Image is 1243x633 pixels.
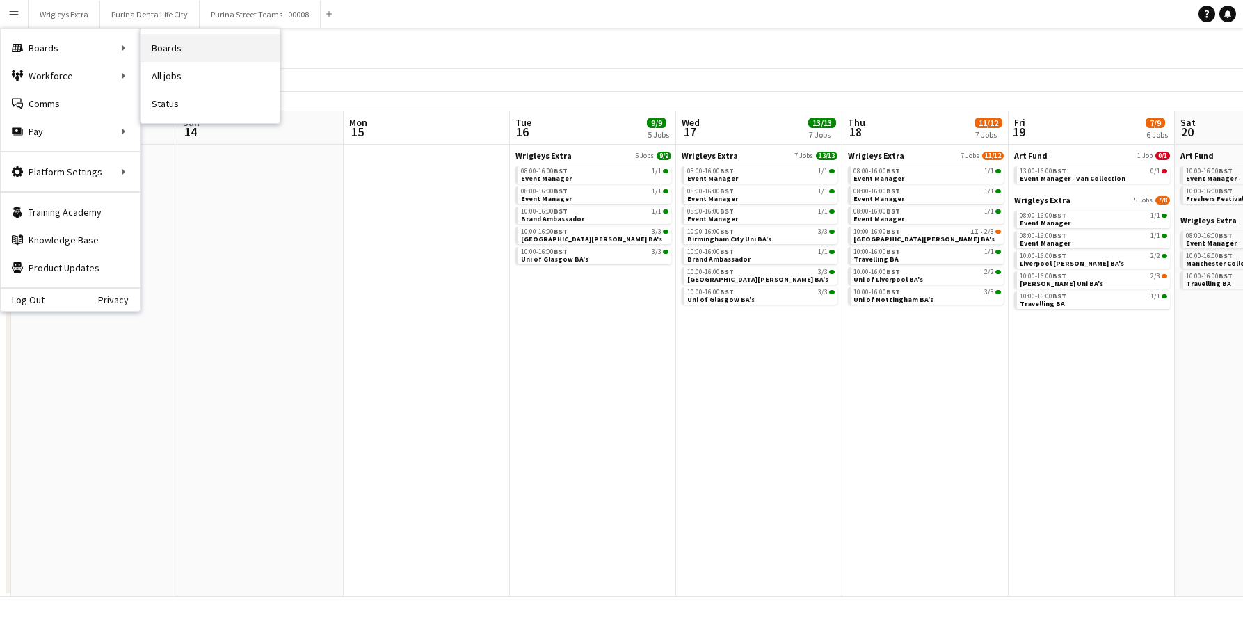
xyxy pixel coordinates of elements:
a: Comms [1,90,140,118]
span: Event Manager [521,194,572,203]
span: Event Manager [1020,218,1070,227]
span: 2/3 [1150,273,1160,280]
span: 0/1 [1150,168,1160,175]
span: 10:00-16:00 [1186,168,1233,175]
a: 10:00-16:00BST3/3[GEOGRAPHIC_DATA][PERSON_NAME] BA's [687,267,835,283]
span: BST [720,267,734,276]
a: 08:00-16:00BST1/1Event Manager [853,186,1001,202]
span: 10:00-16:00 [521,248,568,255]
span: BST [886,247,900,256]
span: 10:00-16:00 [853,228,900,235]
span: 1/1 [652,168,661,175]
span: BST [554,207,568,216]
span: 1/1 [1150,212,1160,219]
span: 2/2 [995,270,1001,274]
span: Wrigleys Extra [848,150,904,161]
a: Knowledge Base [1,226,140,254]
span: 2/2 [1162,254,1167,258]
span: 10:00-16:00 [1020,273,1066,280]
span: 17 [680,124,700,140]
span: 10:00-16:00 [1020,293,1066,300]
span: Event Manager [853,174,904,183]
span: 9/9 [657,152,671,160]
span: 1/1 [663,169,668,173]
div: 7 Jobs [809,129,835,140]
span: 08:00-16:00 [687,188,734,195]
span: Event Manager [687,214,738,223]
span: 1/1 [818,248,828,255]
span: 10:00-16:00 [521,228,568,235]
a: Wrigleys Extra5 Jobs9/9 [515,150,671,161]
span: 3/3 [995,290,1001,294]
div: Wrigleys Extra5 Jobs9/908:00-16:00BST1/1Event Manager08:00-16:00BST1/1Event Manager10:00-16:00BST... [515,150,671,267]
span: 08:00-16:00 [687,208,734,215]
div: Wrigleys Extra7 Jobs11/1208:00-16:00BST1/1Event Manager08:00-16:00BST1/1Event Manager08:00-16:00B... [848,150,1004,307]
span: 1/1 [1162,234,1167,238]
a: 10:00-16:00BST1I•2/3[GEOGRAPHIC_DATA][PERSON_NAME] BA's [853,227,1001,243]
span: 08:00-16:00 [853,208,900,215]
span: 08:00-16:00 [853,168,900,175]
span: 08:00-16:00 [853,188,900,195]
a: 08:00-16:00BST1/1Event Manager [687,207,835,223]
a: 08:00-16:00BST1/1Event Manager [853,207,1001,223]
span: 3/3 [829,230,835,234]
a: 08:00-16:00BST1/1Event Manager [521,166,668,182]
span: Leeds Beckett University BA's [521,234,662,243]
span: Uni of Glasgow BA's [687,295,755,304]
span: 9/9 [647,118,666,128]
span: 13/13 [808,118,836,128]
span: BST [1052,166,1066,175]
span: 1/1 [652,208,661,215]
span: Uni of Liverpool BA's [853,275,923,284]
span: BST [886,166,900,175]
span: Thu [848,116,865,129]
span: 1/1 [1150,293,1160,300]
span: 1/1 [995,189,1001,193]
span: 3/3 [984,289,994,296]
span: 13:00-16:00 [1020,168,1066,175]
span: BST [720,186,734,195]
span: 3/3 [818,289,828,296]
button: Purina Denta Life City [100,1,200,28]
span: Wrigleys Extra [682,150,738,161]
span: 10:00-16:00 [1186,253,1233,259]
span: 20 [1178,124,1196,140]
button: Purina Street Teams - 00008 [200,1,321,28]
a: 10:00-16:00BST1/1Brand Ambassador [521,207,668,223]
span: 3/3 [829,290,835,294]
span: Brand Ambassador [521,214,584,223]
div: Pay [1,118,140,145]
button: Wrigleys Extra [29,1,100,28]
span: 1/1 [984,208,994,215]
span: 10:00-16:00 [687,228,734,235]
span: BST [554,227,568,236]
span: Event Manager [521,174,572,183]
span: Wrigleys Extra [1180,215,1237,225]
a: 10:00-16:00BST3/3Uni of Glasgow BA's [687,287,835,303]
a: 08:00-16:00BST1/1Event Manager [687,186,835,202]
span: Birmingham City Uni BA's [687,234,771,243]
span: 2/3 [995,230,1001,234]
div: Platform Settings [1,158,140,186]
span: 08:00-16:00 [687,168,734,175]
span: BST [886,227,900,236]
span: Art Fund [1014,150,1048,161]
a: 08:00-16:00BST1/1Event Manager [521,186,668,202]
a: 10:00-16:00BST2/3[PERSON_NAME] Uni BA's [1020,271,1167,287]
a: Wrigleys Extra7 Jobs13/13 [682,150,837,161]
span: BST [1052,251,1066,260]
a: 10:00-16:00BST3/3Uni of Nottingham BA's [853,287,1001,303]
span: 1/1 [829,209,835,214]
a: 10:00-16:00BST1/1Travelling BA [853,247,1001,263]
span: 1 Job [1137,152,1153,160]
span: 16 [513,124,531,140]
span: 3/3 [663,230,668,234]
span: BST [720,287,734,296]
a: 08:00-16:00BST1/1Event Manager [853,166,1001,182]
span: Fri [1014,116,1025,129]
span: Liverpool John Moores BA's [1020,259,1124,268]
a: 13:00-16:00BST0/1Event Manager - Van Collection [1020,166,1167,182]
span: 13/13 [816,152,837,160]
div: Wrigleys Extra5 Jobs7/808:00-16:00BST1/1Event Manager08:00-16:00BST1/1Event Manager10:00-16:00BST... [1014,195,1170,312]
a: 10:00-16:00BST1/1Brand Ambassador [687,247,835,263]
